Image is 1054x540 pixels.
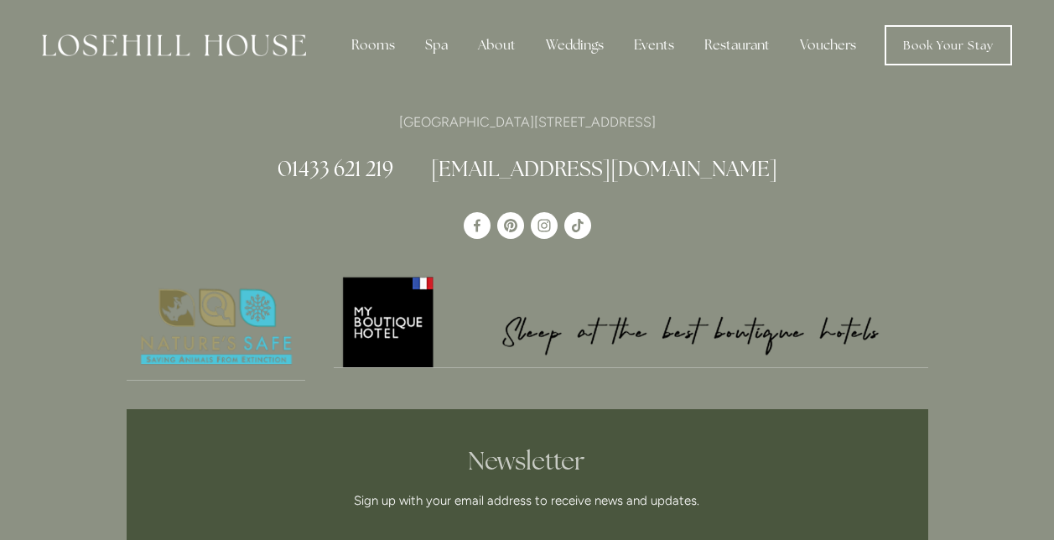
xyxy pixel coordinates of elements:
[334,274,928,368] a: My Boutique Hotel - Logo
[564,212,591,239] a: TikTok
[620,29,688,62] div: Events
[885,25,1012,65] a: Book Your Stay
[334,274,928,367] img: My Boutique Hotel - Logo
[218,446,837,476] h2: Newsletter
[691,29,783,62] div: Restaurant
[127,111,928,133] p: [GEOGRAPHIC_DATA][STREET_ADDRESS]
[338,29,408,62] div: Rooms
[497,212,524,239] a: Pinterest
[532,29,617,62] div: Weddings
[127,274,306,381] a: Nature's Safe - Logo
[431,155,777,182] a: [EMAIL_ADDRESS][DOMAIN_NAME]
[531,212,558,239] a: Instagram
[465,29,529,62] div: About
[218,491,837,511] p: Sign up with your email address to receive news and updates.
[464,212,491,239] a: Losehill House Hotel & Spa
[787,29,870,62] a: Vouchers
[278,155,393,182] a: 01433 621 219
[42,34,306,56] img: Losehill House
[127,274,306,380] img: Nature's Safe - Logo
[412,29,461,62] div: Spa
